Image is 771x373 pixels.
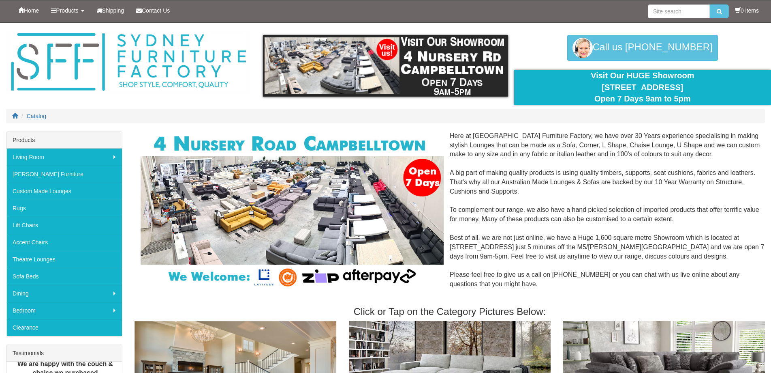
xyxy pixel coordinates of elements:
[142,7,170,14] span: Contact Us
[735,6,759,15] li: 0 items
[6,183,122,200] a: Custom Made Lounges
[102,7,124,14] span: Shipping
[6,149,122,166] a: Living Room
[6,345,122,362] div: Testimonials
[45,0,90,21] a: Products
[24,7,39,14] span: Home
[7,31,250,94] img: Sydney Furniture Factory
[135,132,765,298] div: Here at [GEOGRAPHIC_DATA] Furniture Factory, we have over 30 Years experience specialising in mak...
[6,251,122,268] a: Theatre Lounges
[648,4,710,18] input: Site search
[6,166,122,183] a: [PERSON_NAME] Furniture
[6,200,122,217] a: Rugs
[6,285,122,302] a: Dining
[520,70,765,105] div: Visit Our HUGE Showroom [STREET_ADDRESS] Open 7 Days 9am to 5pm
[135,306,765,317] h3: Click or Tap on the Category Pictures Below:
[27,113,46,119] a: Catalog
[6,268,122,285] a: Sofa Beds
[12,0,45,21] a: Home
[130,0,176,21] a: Contact Us
[6,234,122,251] a: Accent Chairs
[6,319,122,336] a: Clearance
[6,217,122,234] a: Lift Chairs
[56,7,78,14] span: Products
[263,35,508,97] img: showroom.gif
[6,132,122,149] div: Products
[90,0,130,21] a: Shipping
[141,132,444,289] img: Corner Modular Lounges
[6,302,122,319] a: Bedroom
